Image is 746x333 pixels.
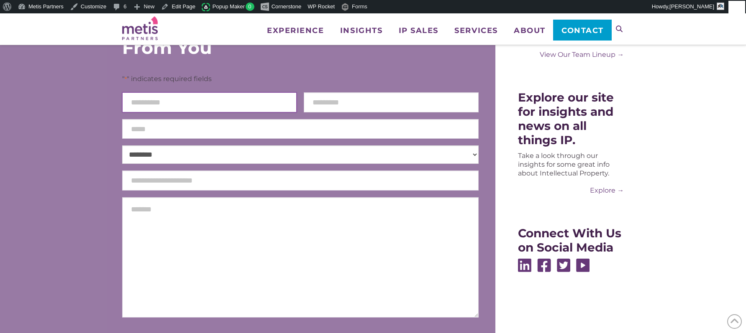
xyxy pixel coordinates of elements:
div: Connect With Us on Social Media [518,226,624,254]
span: Back to Top [727,314,742,329]
img: Youtube [576,259,590,272]
a: Contact [553,20,611,41]
p: " " indicates required fields [122,74,479,84]
a: View Our Team Lineup → [518,50,624,59]
span: IP Sales [399,27,438,34]
div: Take a look through our insights for some great info about Intellectual Property. [518,151,624,178]
span: Experience [267,27,324,34]
span: 0 [246,3,254,11]
img: Twitter [557,259,570,272]
span: About [514,27,546,34]
div: Explore our site for insights and news on all things IP. [518,90,624,147]
span: Insights [340,27,382,34]
img: Facebook [537,259,551,272]
span: Contact [561,27,604,34]
img: Metis Partners [122,16,158,40]
img: Linkedin [518,259,531,272]
span: [PERSON_NAME] [669,3,714,10]
div: We’d Love to Hear From You [122,17,344,58]
a: Explore → [518,186,624,195]
span: Services [454,27,497,34]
